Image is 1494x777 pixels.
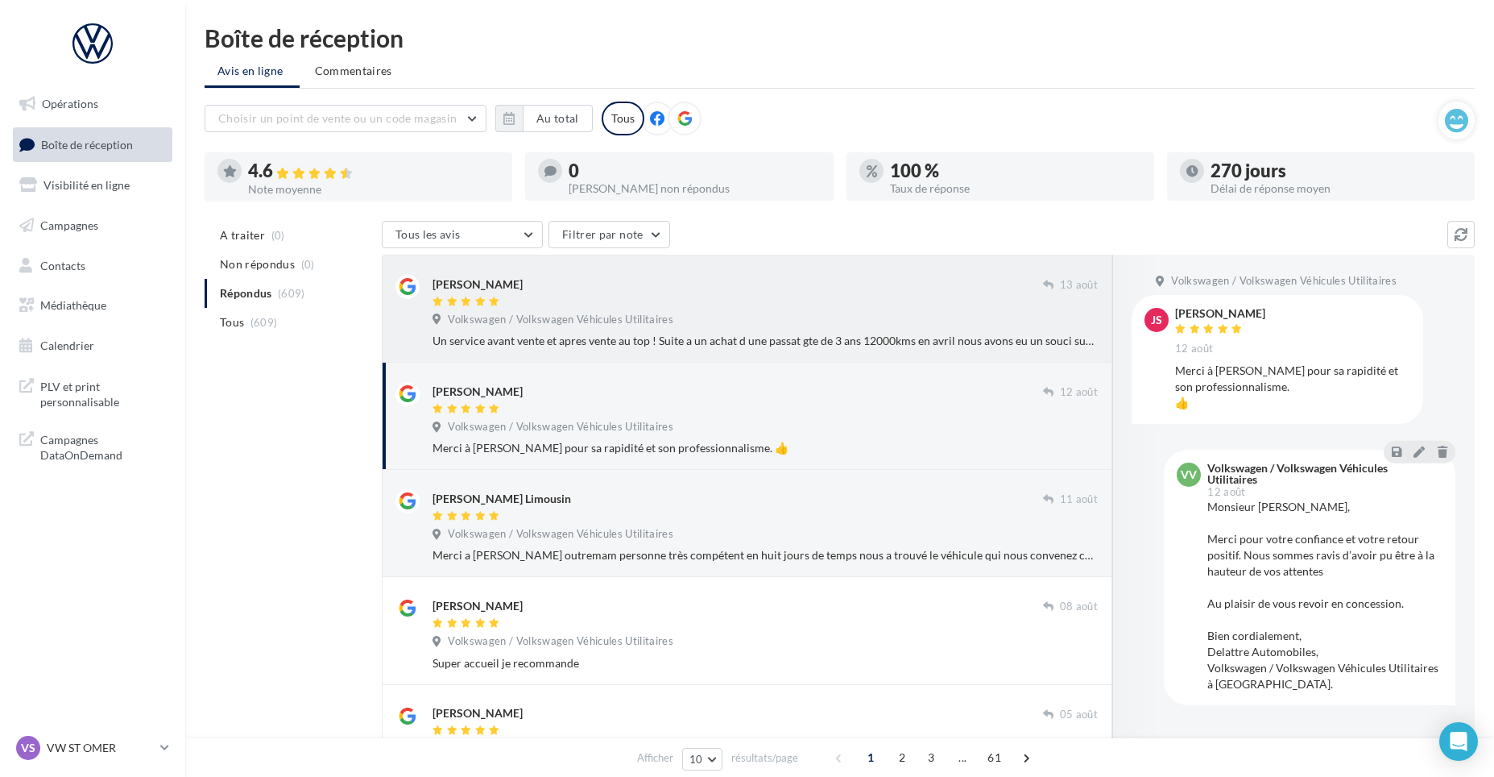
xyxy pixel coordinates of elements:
[40,218,98,232] span: Campagnes
[569,162,820,180] div: 0
[250,316,278,329] span: (609)
[448,313,673,327] span: Volkswagen / Volkswagen Véhicules Utilitaires
[432,333,1098,349] div: Un service avant vente et apres vente au top ! Suite a un achat d une passat gte de 3 ans 12000km...
[637,750,673,766] span: Afficher
[218,111,457,125] span: Choisir un point de vente ou un code magasin
[10,422,176,470] a: Campagnes DataOnDemand
[1151,312,1162,328] span: jS
[1207,463,1439,485] div: Volkswagen / Volkswagen Véhicules Utilitaires
[432,598,523,614] div: [PERSON_NAME]
[448,527,673,542] span: Volkswagen / Volkswagen Véhicules Utilitaires
[548,221,670,248] button: Filtrer par note
[1181,467,1197,483] span: VV
[1211,183,1462,194] div: Délai de réponse moyen
[13,733,172,763] a: VS VW ST OMER
[1211,162,1462,180] div: 270 jours
[432,440,1098,456] div: Merci à [PERSON_NAME] pour sa rapidité et son professionnalisme. 👍
[10,249,176,283] a: Contacts
[220,256,295,272] span: Non répondus
[301,258,315,271] span: (0)
[918,745,944,771] span: 3
[890,183,1141,194] div: Taux de réponse
[10,127,176,162] a: Boîte de réception
[248,184,499,195] div: Note moyenne
[1060,278,1098,293] span: 13 août
[432,384,523,400] div: [PERSON_NAME]
[10,209,176,243] a: Campagnes
[682,748,723,771] button: 10
[40,429,166,463] span: Campagnes DataOnDemand
[602,102,644,135] div: Tous
[432,276,523,293] div: [PERSON_NAME]
[10,329,176,363] a: Calendrier
[1175,308,1265,319] div: [PERSON_NAME]
[432,705,523,721] div: [PERSON_NAME]
[495,105,593,132] button: Au total
[40,258,85,272] span: Contacts
[41,137,133,151] span: Boîte de réception
[1060,492,1098,507] span: 11 août
[1207,487,1245,497] span: 12 août
[21,740,35,756] span: VS
[448,420,673,434] span: Volkswagen / Volkswagen Véhicules Utilitaires
[10,168,176,202] a: Visibilité en ligne
[1207,499,1442,692] div: Monsieur [PERSON_NAME], Merci pour votre confiance et votre retour positif. Nous sommes ravis d’a...
[205,26,1475,50] div: Boîte de réception
[981,745,1008,771] span: 61
[448,634,673,649] span: Volkswagen / Volkswagen Véhicules Utilitaires
[1060,600,1098,614] span: 08 août
[858,745,884,771] span: 1
[10,289,176,322] a: Médiathèque
[523,105,593,132] button: Au total
[43,178,130,192] span: Visibilité en ligne
[10,369,176,417] a: PLV et print personnalisable
[47,740,154,756] p: VW ST OMER
[890,162,1141,180] div: 100 %
[1175,363,1410,411] div: Merci à [PERSON_NAME] pour sa rapidité et son professionnalisme. 👍
[432,547,1098,563] div: Merci a [PERSON_NAME] outremam personne très compétent en huit jours de temps nous a trouvé le vé...
[731,750,798,766] span: résultats/page
[248,162,499,181] div: 4.6
[1171,274,1397,289] span: Volkswagen / Volkswagen Véhicules Utilitaires
[432,491,571,507] div: [PERSON_NAME] Limousin
[395,227,461,241] span: Tous les avis
[1175,342,1213,356] span: 12 août
[10,87,176,121] a: Opérations
[1439,722,1478,761] div: Open Intercom Messenger
[689,753,703,766] span: 10
[220,314,244,330] span: Tous
[569,183,820,194] div: [PERSON_NAME] non répondus
[382,221,543,248] button: Tous les avis
[271,229,285,242] span: (0)
[315,63,392,79] span: Commentaires
[40,298,106,312] span: Médiathèque
[950,745,975,771] span: ...
[40,376,166,410] span: PLV et print personnalisable
[432,655,1098,671] div: Super accueil je recommande
[220,227,265,243] span: A traiter
[40,339,94,352] span: Calendrier
[1060,708,1098,722] span: 05 août
[205,105,486,132] button: Choisir un point de vente ou un code magasin
[1060,385,1098,400] span: 12 août
[889,745,915,771] span: 2
[42,97,98,110] span: Opérations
